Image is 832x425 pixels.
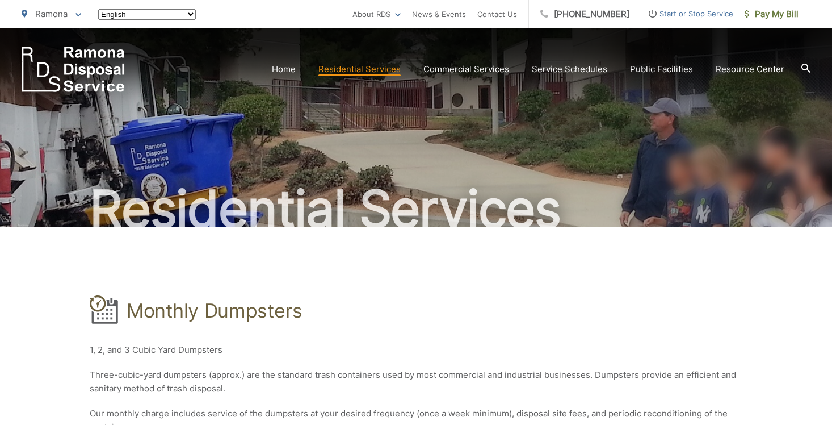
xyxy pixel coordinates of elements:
h2: Residential Services [22,181,810,238]
a: Service Schedules [532,63,607,76]
a: Residential Services [318,63,401,76]
select: Select a language [98,9,196,20]
p: 1, 2, and 3 Cubic Yard Dumpsters [90,343,742,357]
span: Pay My Bill [745,7,799,21]
a: EDCD logo. Return to the homepage. [22,47,125,92]
a: Resource Center [716,63,784,76]
span: Ramona [35,9,68,19]
a: Home [272,63,296,76]
a: Commercial Services [423,63,509,76]
a: About RDS [352,7,401,21]
a: Public Facilities [630,63,693,76]
a: News & Events [412,7,466,21]
h1: Monthly Dumpsters [127,299,302,322]
p: Three-cubic-yard dumpsters (approx.) are the standard trash containers used by most commercial an... [90,368,742,395]
a: Contact Us [477,7,517,21]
